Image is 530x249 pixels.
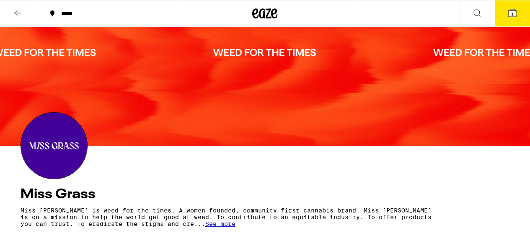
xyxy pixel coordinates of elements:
h4: Miss Grass [21,188,510,201]
button: 1 [495,0,530,26]
span: See more [205,220,235,227]
span: 1 [511,11,514,16]
img: Miss Grass logo [21,113,87,179]
p: Miss [PERSON_NAME] is weed for the times. A women-founded, community-first cannabis brand, Miss [... [21,207,436,227]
